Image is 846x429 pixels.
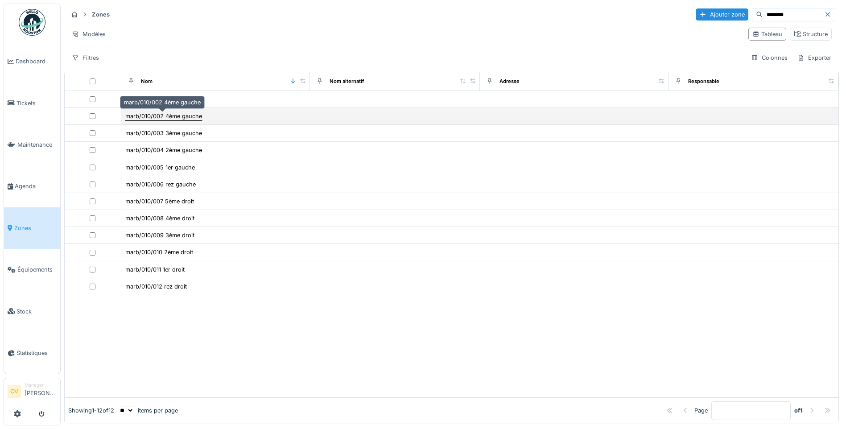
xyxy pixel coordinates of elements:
div: marb/010/004 2ème gauche [125,146,202,154]
strong: of 1 [794,406,803,415]
div: Structure [794,30,828,38]
div: Tableau [752,30,782,38]
div: marb/010/009 3ème droit [125,231,194,239]
span: Zones [14,224,57,232]
div: marb/010/012 rez droit [125,282,187,291]
span: Maintenance [17,140,57,149]
span: Statistiques [17,349,57,357]
div: marb/010/007 5ème droit [125,197,194,206]
a: Tickets [4,82,60,124]
span: Stock [17,307,57,316]
div: marb/010/002 4ème gauche [125,112,202,120]
div: marb/010/011 1er droit [125,265,185,274]
img: Badge_color-CXgf-gQk.svg [19,9,45,36]
a: Statistiques [4,332,60,374]
div: Page [694,406,708,415]
span: Agenda [15,182,57,190]
div: marb/010/005 1er gauche [125,163,195,172]
div: Ajouter zone [696,8,748,21]
div: Nom [141,78,153,85]
div: marb/010/001 5ème gauche [125,95,201,103]
div: Adresse [499,78,520,85]
div: Exporter [793,51,835,64]
div: marb/010/002 4ème gauche [120,96,205,109]
div: marb/010/003 3ème gauche [125,129,202,137]
div: Filtres [68,51,103,64]
a: Stock [4,290,60,332]
div: Colonnes [747,51,792,64]
div: Showing 1 - 12 of 12 [68,406,114,415]
div: marb/010/008 4ème droit [125,214,194,223]
div: items per page [118,406,178,415]
a: Maintenance [4,124,60,165]
div: Responsable [688,78,719,85]
a: Dashboard [4,41,60,82]
a: Zones [4,207,60,249]
div: marb/010/010 2ème droit [125,248,193,256]
div: Nom alternatif [330,78,364,85]
span: Équipements [17,265,57,274]
a: Équipements [4,249,60,290]
span: Dashboard [16,57,57,66]
div: Modèles [68,28,110,41]
li: CV [8,385,21,398]
a: Agenda [4,165,60,207]
a: CV Manager[PERSON_NAME] [8,382,57,403]
li: [PERSON_NAME] [25,382,57,401]
strong: Zones [88,10,113,19]
span: Tickets [17,99,57,107]
div: marb/010/006 rez gauche [125,180,196,189]
div: Manager [25,382,57,388]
